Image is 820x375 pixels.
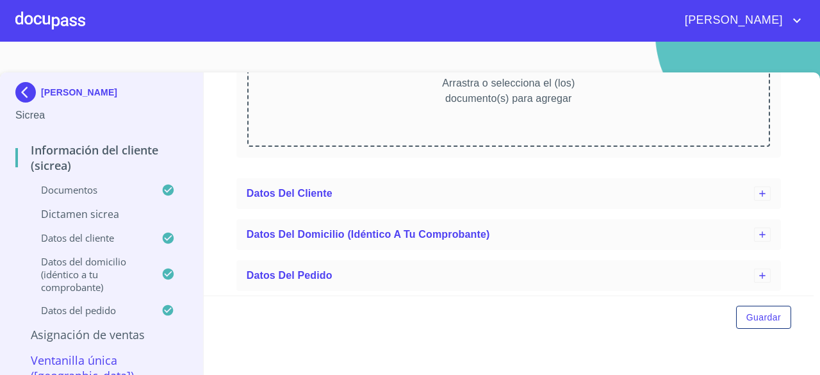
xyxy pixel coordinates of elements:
[41,87,117,97] p: [PERSON_NAME]
[746,310,781,326] span: Guardar
[247,270,332,281] span: Datos del pedido
[247,229,490,240] span: Datos del domicilio (idéntico a tu comprobante)
[675,10,805,31] button: account of current user
[15,207,188,221] p: Dictamen Sicrea
[236,178,781,209] div: Datos del cliente
[236,219,781,250] div: Datos del domicilio (idéntico a tu comprobante)
[675,10,789,31] span: [PERSON_NAME]
[15,142,188,173] p: Información del Cliente (Sicrea)
[442,76,575,106] p: Arrastra o selecciona el (los) documento(s) para agregar
[15,183,161,196] p: Documentos
[15,327,188,342] p: Asignación de Ventas
[247,188,332,199] span: Datos del cliente
[15,108,188,123] p: Sicrea
[15,255,161,294] p: Datos del domicilio (idéntico a tu comprobante)
[15,231,161,244] p: Datos del cliente
[236,260,781,291] div: Datos del pedido
[15,304,161,317] p: Datos del pedido
[736,306,791,329] button: Guardar
[15,82,41,103] img: Docupass spot blue
[15,82,188,108] div: [PERSON_NAME]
